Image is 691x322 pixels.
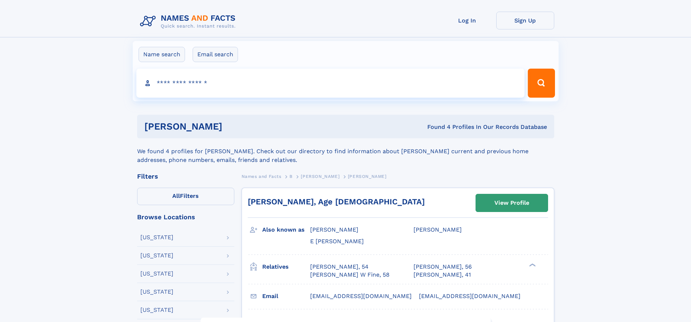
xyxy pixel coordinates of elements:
[137,188,234,205] label: Filters
[414,271,471,279] a: [PERSON_NAME], 41
[242,172,281,181] a: Names and Facts
[527,262,536,267] div: ❯
[193,47,238,62] label: Email search
[310,226,358,233] span: [PERSON_NAME]
[289,172,293,181] a: B
[310,271,390,279] a: [PERSON_NAME] W Fine, 58
[140,235,173,240] div: [US_STATE]
[310,293,412,299] span: [EMAIL_ADDRESS][DOMAIN_NAME]
[414,226,462,233] span: [PERSON_NAME]
[140,307,173,313] div: [US_STATE]
[137,214,234,220] div: Browse Locations
[325,123,547,131] div: Found 4 Profiles In Our Records Database
[140,271,173,277] div: [US_STATE]
[248,197,425,206] a: [PERSON_NAME], Age [DEMOGRAPHIC_DATA]
[144,122,325,131] h1: [PERSON_NAME]
[262,261,310,273] h3: Relatives
[419,293,521,299] span: [EMAIL_ADDRESS][DOMAIN_NAME]
[137,173,234,180] div: Filters
[139,47,185,62] label: Name search
[140,289,173,295] div: [US_STATE]
[301,174,340,179] span: [PERSON_NAME]
[136,69,525,98] input: search input
[496,12,554,29] a: Sign Up
[301,172,340,181] a: [PERSON_NAME]
[140,253,173,258] div: [US_STATE]
[137,138,554,164] div: We found 4 profiles for [PERSON_NAME]. Check out our directory to find information about [PERSON_...
[494,195,529,211] div: View Profile
[289,174,293,179] span: B
[262,224,310,236] h3: Also known as
[137,12,242,31] img: Logo Names and Facts
[348,174,387,179] span: [PERSON_NAME]
[172,192,180,199] span: All
[310,263,369,271] a: [PERSON_NAME], 54
[438,12,496,29] a: Log In
[528,69,555,98] button: Search Button
[414,263,472,271] a: [PERSON_NAME], 56
[476,194,548,212] a: View Profile
[262,290,310,302] h3: Email
[310,238,364,245] span: E [PERSON_NAME]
